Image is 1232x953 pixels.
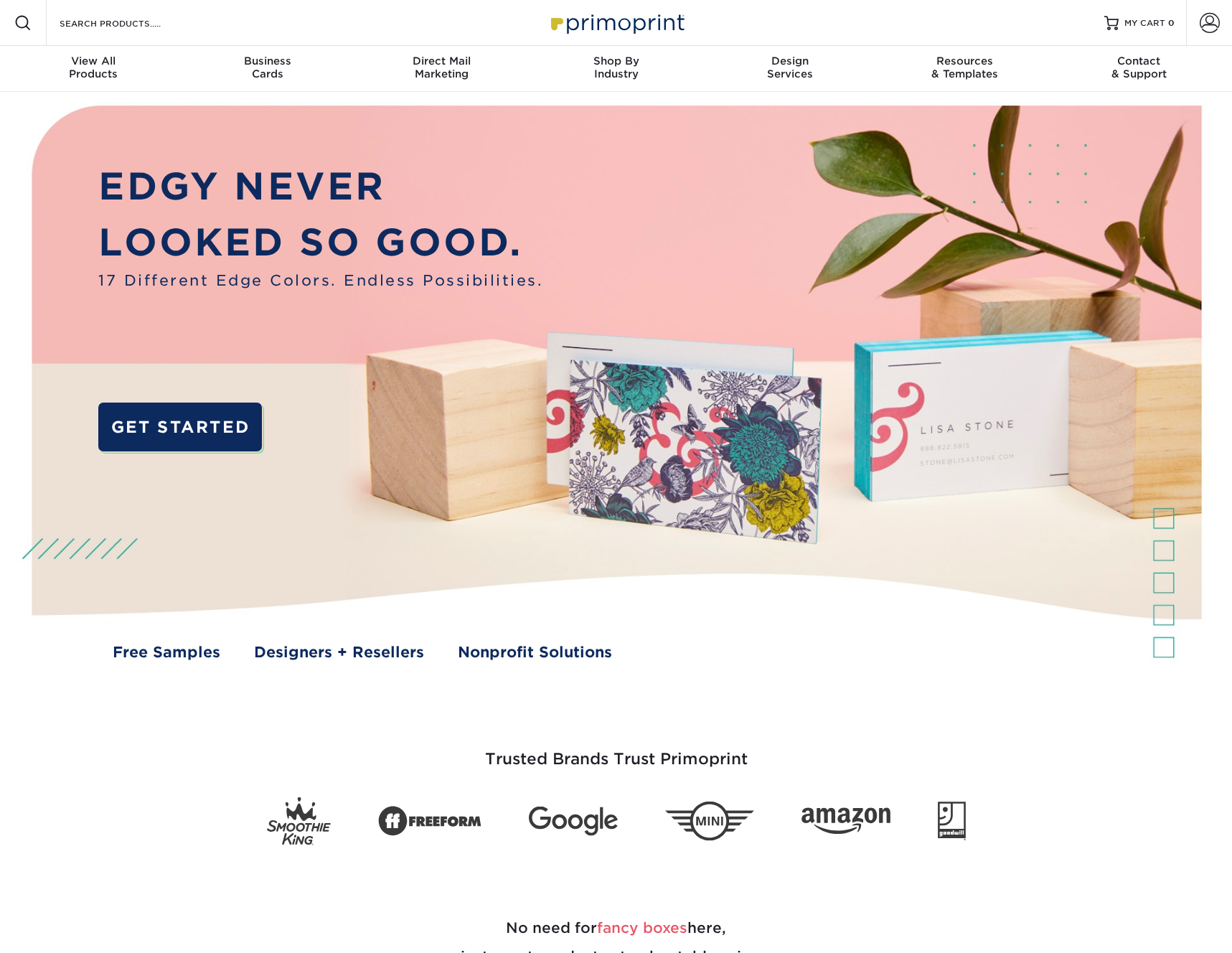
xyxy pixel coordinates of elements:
span: 17 Different Edge Colors. Endless Possibilities. [98,270,543,292]
div: Industry [529,55,703,80]
span: Contact [1052,55,1226,67]
div: Services [703,55,878,80]
input: SEARCH PRODUCTS..... [58,14,198,32]
a: DesignServices [703,46,878,92]
a: Shop ByIndustry [529,46,703,92]
a: View AllProducts [6,46,181,92]
div: & Support [1052,55,1226,80]
img: Amazon [801,807,890,835]
span: Business [180,55,354,67]
div: Products [6,55,181,80]
img: Mini [665,801,754,840]
span: MY CART [1124,17,1165,29]
span: Direct Mail [354,55,529,67]
span: 0 [1168,18,1175,28]
a: BusinessCards [180,46,354,92]
p: LOOKED SO GOOD. [98,215,543,270]
div: Cards [180,55,354,80]
a: GET STARTED [98,403,262,451]
span: Design [703,55,878,67]
img: Freeform [378,798,481,844]
img: Primoprint [545,7,688,38]
a: Free Samples [113,642,220,664]
a: Resources& Templates [878,46,1052,92]
img: Google [529,806,618,835]
p: EDGY NEVER [98,159,543,214]
img: Smoothie King [267,797,331,845]
div: Marketing [354,55,529,80]
h3: Trusted Brands Trust Primoprint [197,715,1036,786]
a: Nonprofit Solutions [458,642,612,664]
img: Goodwill [938,802,966,840]
span: Resources [878,55,1052,67]
span: View All [6,55,181,67]
a: Direct MailMarketing [354,46,529,92]
span: fancy boxes [597,919,687,936]
a: Contact& Support [1052,46,1226,92]
span: Shop By [529,55,703,67]
div: & Templates [878,55,1052,80]
a: Designers + Resellers [254,642,424,664]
